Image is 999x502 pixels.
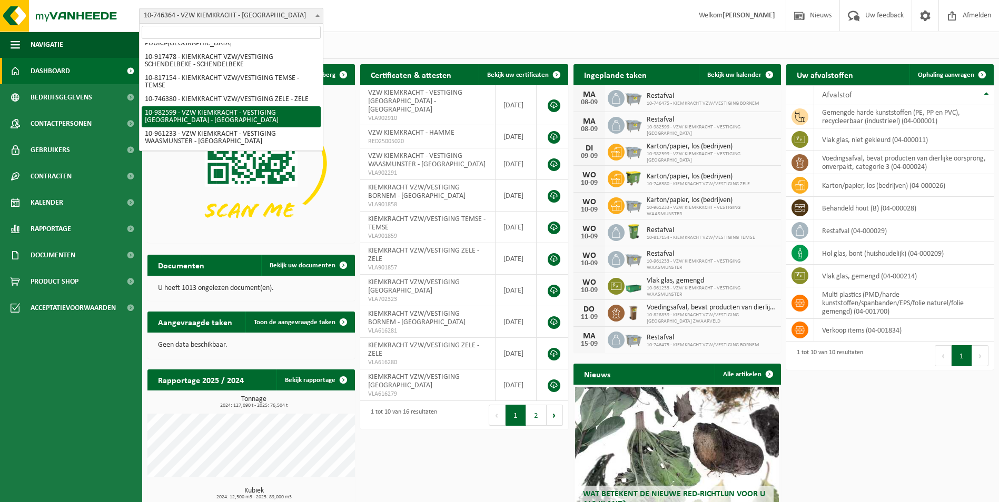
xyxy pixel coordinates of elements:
[158,342,344,349] p: Geen data beschikbaar.
[368,169,487,177] span: VLA902291
[579,252,600,260] div: WO
[496,243,537,275] td: [DATE]
[31,111,92,137] span: Contactpersonen
[31,189,63,216] span: Kalender
[647,116,776,124] span: Restafval
[312,72,335,78] span: Verberg
[368,327,487,335] span: VLA616281
[368,152,486,168] span: VZW KIEMKRACHT - VESTIGING WAASMUNSTER - [GEOGRAPHIC_DATA]
[647,205,776,217] span: 10-961233 - VZW KIEMKRACHT - VESTIGING WAASMUNSTER
[579,340,600,348] div: 15-09
[368,114,487,123] span: VLA902910
[147,369,254,390] h2: Rapportage 2025 / 2024
[153,487,355,500] h3: Kubiek
[814,265,994,287] td: vlak glas, gemengd (04-000214)
[909,64,993,85] a: Ophaling aanvragen
[31,84,92,111] span: Bedrijfsgegevens
[625,88,642,106] img: WB-2500-GAL-GY-04
[935,345,952,366] button: Previous
[304,64,354,85] button: Verberg
[147,85,355,241] img: Download de VHEPlus App
[625,196,642,214] img: WB-2500-GAL-GY-01
[142,106,321,127] li: 10-982599 - VZW KIEMKRACHT - VESTIGING [GEOGRAPHIC_DATA] - [GEOGRAPHIC_DATA]
[487,72,549,78] span: Bekijk uw certificaten
[814,151,994,174] td: voedingsafval, bevat producten van dierlijke oorsprong, onverpakt, categorie 3 (04-000024)
[647,101,759,107] span: 10-746475 - KIEMKRACHT VZW/VESTIGING BORNEM
[142,72,321,93] li: 10-817154 - KIEMKRACHT VZW/VESTIGING TEMSE - TEMSE
[142,93,321,106] li: 10-746380 - KIEMKRACHT VZW/VESTIGING ZELE - ZELE
[647,92,759,101] span: Restafval
[625,249,642,267] img: WB-2500-GAL-GY-01
[579,233,600,240] div: 10-09
[625,115,642,133] img: WB-2500-GAL-GY-01
[579,225,600,233] div: WO
[31,242,75,268] span: Documenten
[579,305,600,314] div: DO
[496,148,537,180] td: [DATE]
[647,196,776,205] span: Karton/papier, los (bedrijven)
[365,404,437,427] div: 1 tot 10 van 16 resultaten
[360,64,462,85] h2: Certificaten & attesten
[814,242,994,265] td: hol glas, bont (huishoudelijk) (04-000209)
[625,276,642,294] img: PB-MB-2000-MET-GN-01
[496,369,537,401] td: [DATE]
[368,137,487,146] span: RED25005020
[31,163,72,189] span: Contracten
[368,232,487,240] span: VLA901859
[142,51,321,72] li: 10-917478 - KIEMKRACHT VZW/VESTIGING SCHENDELBEKE - SCHENDELBEKE
[699,64,780,85] a: Bekijk uw kalender
[31,216,71,242] span: Rapportage
[647,235,755,241] span: 10-817154 - KIEMKRACHT VZW/VESTIGING TEMSE
[579,117,600,126] div: MA
[647,304,776,312] span: Voedingsafval, bevat producten van dierlijke oorsprong, onverpakt, categorie 3
[972,345,988,366] button: Next
[647,277,776,285] span: Vlak glas, gemengd
[270,262,335,269] span: Bekijk uw documenten
[647,124,776,137] span: 10-982599 - VZW KIEMKRACHT - VESTIGING [GEOGRAPHIC_DATA]
[625,223,642,240] img: WB-0240-HPE-GN-50
[368,184,466,200] span: KIEMKRACHT VZW/VESTIGING BORNEM - [GEOGRAPHIC_DATA]
[647,334,759,342] span: Restafval
[276,369,354,390] a: Bekijk rapportage
[792,344,863,367] div: 1 tot 10 van 10 resultaten
[496,125,537,148] td: [DATE]
[647,285,776,298] span: 10-961233 - VZW KIEMKRACHT - VESTIGING WAASMUNSTER
[368,310,466,326] span: KIEMKRACHT VZW/VESTIGING BORNEM - [GEOGRAPHIC_DATA]
[579,287,600,294] div: 10-09
[579,332,600,340] div: MA
[147,312,243,332] h2: Aangevraagde taken
[579,314,600,321] div: 11-09
[368,200,487,209] span: VLA901858
[579,206,600,214] div: 10-09
[814,128,994,151] td: vlak glas, niet gekleurd (04-000011)
[368,247,479,263] span: KIEMKRACHT VZW/VESTIGING ZELE - ZELE
[625,303,642,321] img: WB-0140-HPE-BN-01
[496,212,537,243] td: [DATE]
[479,64,567,85] a: Bekijk uw certificaten
[647,258,776,271] span: 10-961233 - VZW KIEMKRACHT - VESTIGING WAASMUNSTER
[786,64,864,85] h2: Uw afvalstoffen
[647,312,776,325] span: 10-828839 - KIEMKRACHT VZW/VESTIGING [GEOGRAPHIC_DATA] ZWAARVELD
[547,405,563,426] button: Next
[368,264,487,272] span: VLA901857
[579,198,600,206] div: WO
[368,358,487,367] span: VLA616280
[647,226,755,235] span: Restafval
[579,278,600,287] div: WO
[526,405,547,426] button: 2
[153,396,355,408] h3: Tonnage
[715,364,780,385] a: Alle artikelen
[647,181,750,187] span: 10-746380 - KIEMKRACHT VZW/VESTIGING ZELE
[647,143,776,151] span: Karton/papier, los (bedrijven)
[647,342,759,348] span: 10-746475 - KIEMKRACHT VZW/VESTIGING BORNEM
[506,405,526,426] button: 1
[625,142,642,160] img: WB-2500-GAL-GY-01
[723,12,775,19] strong: [PERSON_NAME]
[647,250,776,258] span: Restafval
[496,275,537,306] td: [DATE]
[368,373,460,389] span: KIEMKRACHT VZW/VESTIGING [GEOGRAPHIC_DATA]
[647,151,776,164] span: 10-982599 - VZW KIEMKRACHT - VESTIGING [GEOGRAPHIC_DATA]
[918,72,974,78] span: Ophaling aanvragen
[368,215,486,232] span: KIEMKRACHT VZW/VESTIGING TEMSE - TEMSE
[368,342,479,358] span: KIEMKRACHT VZW/VESTIGING ZELE - ZELE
